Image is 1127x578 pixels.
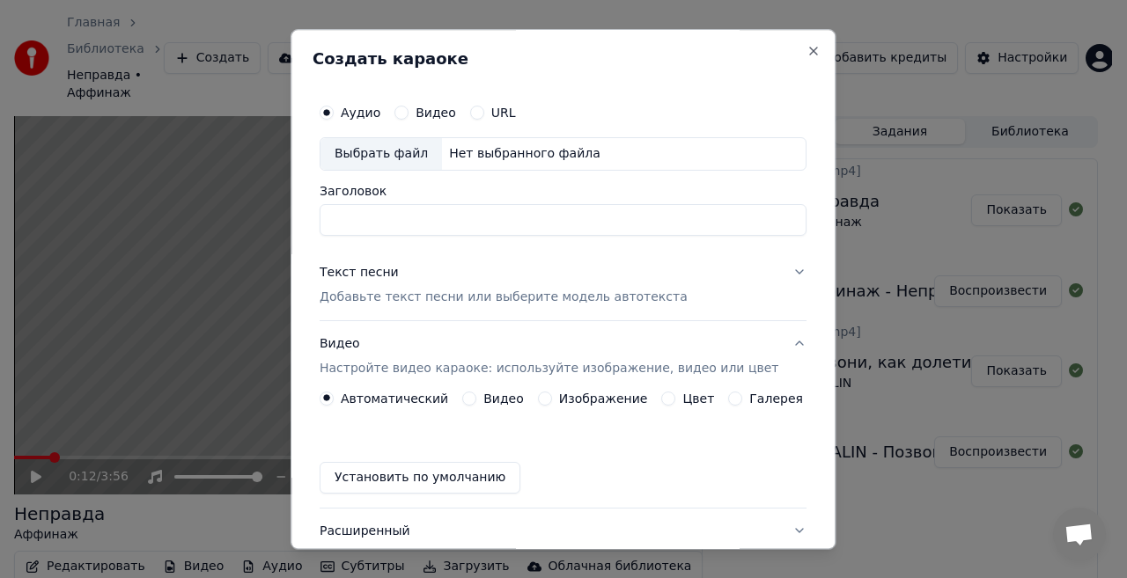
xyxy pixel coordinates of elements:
[320,138,442,170] div: Выбрать файл
[320,264,399,282] div: Текст песни
[683,392,715,405] label: Цвет
[320,360,778,377] p: Настройте видео караоке: используйте изображение, видео или цвет
[320,289,688,306] p: Добавьте текст песни или выберите модель автотекста
[320,185,807,197] label: Заголовок
[320,508,807,554] button: Расширенный
[341,392,448,405] label: Автоматический
[416,106,456,119] label: Видео
[491,106,516,119] label: URL
[320,335,778,377] div: Видео
[320,391,807,508] div: ВидеоНастройте видео караоке: используйте изображение, видео или цвет
[320,250,807,320] button: Текст песниДобавьте текст песни или выберите модель автотекста
[320,321,807,391] button: ВидеоНастройте видео караоке: используйте изображение, видео или цвет
[442,145,608,163] div: Нет выбранного файла
[483,392,524,405] label: Видео
[750,392,804,405] label: Галерея
[559,392,648,405] label: Изображение
[341,106,380,119] label: Аудио
[320,462,520,494] button: Установить по умолчанию
[313,51,814,67] h2: Создать караоке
